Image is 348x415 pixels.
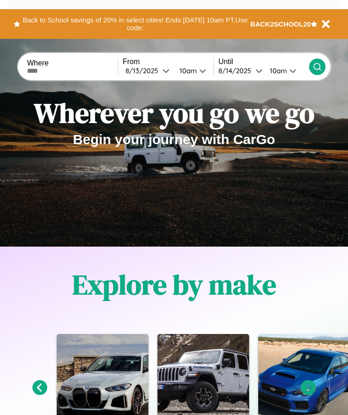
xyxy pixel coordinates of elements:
button: 10am [172,66,213,75]
button: 8/13/2025 [123,66,172,75]
div: 8 / 13 / 2025 [125,66,163,75]
button: 10am [262,66,309,75]
h1: Explore by make [72,266,276,303]
label: From [123,58,213,66]
label: Until [218,58,309,66]
div: 8 / 14 / 2025 [218,66,256,75]
div: 10am [175,66,199,75]
label: Where [27,59,118,67]
div: 10am [265,66,289,75]
b: BACK2SCHOOL20 [250,20,311,28]
button: Back to School savings of 20% in select cities! Ends [DATE] 10am PT.Use code: [20,14,250,34]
